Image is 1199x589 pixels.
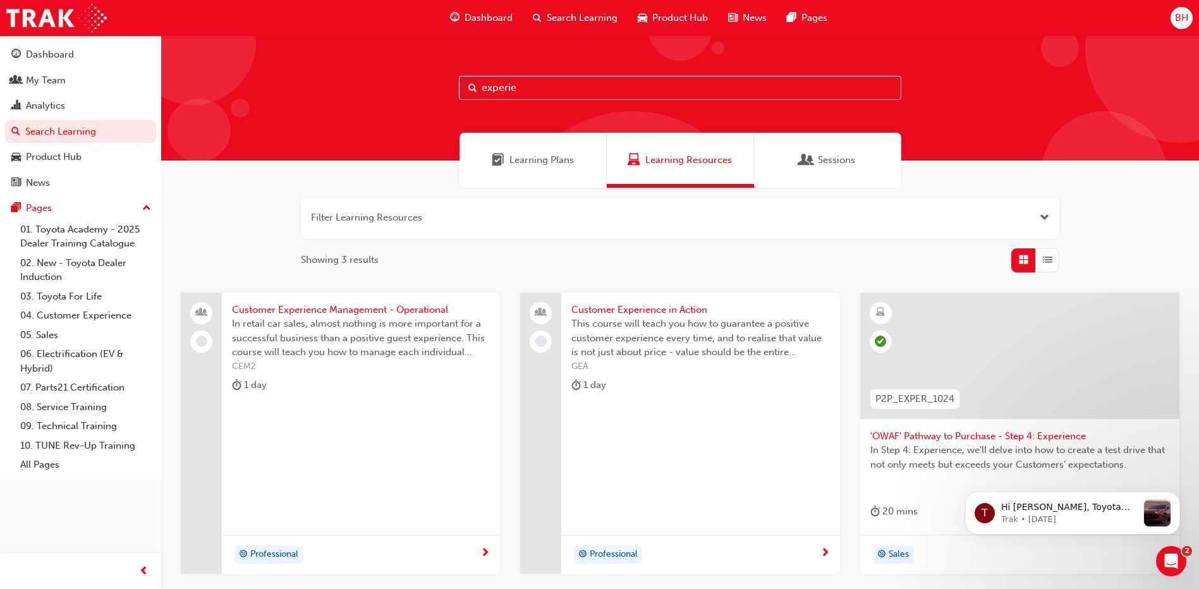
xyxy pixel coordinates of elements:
[250,547,298,562] span: Professional
[11,49,21,61] span: guage-icon
[26,176,50,190] div: News
[142,200,151,217] span: up-icon
[754,133,901,188] a: SessionsSessions
[5,197,156,220] button: Pages
[537,305,545,321] span: people-icon
[520,293,839,574] a: Customer Experience in ActionThis course will teach you how to guarantee a positive customer expe...
[628,153,640,167] span: Learning Resources
[533,10,542,26] span: search-icon
[1171,7,1193,29] button: BH
[11,126,20,138] span: search-icon
[571,317,829,360] span: This course will teach you how to guarantee a positive customer experience every time, and to rea...
[870,504,918,519] div: 20 mins
[509,153,574,167] span: Learning Plans
[301,253,379,267] span: Showing 3 results
[578,547,587,563] span: target-icon
[860,293,1179,574] a: P2P_EXPER_1024'OWAF' Pathway to Purchase - Step 4: ExperienceIn Step 4: Experience, we’ll delve i...
[1019,253,1028,267] span: Grid
[181,293,500,574] a: Customer Experience Management - OperationalIn retail car sales, almost nothing is more important...
[468,81,477,95] span: Search
[777,5,837,31] a: pages-iconPages
[15,398,156,417] a: 08. Service Training
[535,336,547,347] span: learningRecordVerb_NONE-icon
[571,360,829,374] span: GEA
[820,548,830,559] span: next-icon
[26,150,82,164] div: Product Hub
[870,429,1169,444] span: 'OWAF' Pathway to Purchase - Step 4: Experience
[440,5,523,31] a: guage-iconDashboard
[26,99,65,113] div: Analytics
[889,547,909,562] span: Sales
[459,76,901,100] input: Search...
[15,416,156,436] a: 09. Technical Training
[15,253,156,287] a: 02. New - Toyota Dealer Induction
[571,377,606,393] div: 1 day
[875,336,886,347] span: learningRecordVerb_PASS-icon
[571,303,829,317] span: Customer Experience in Action
[15,378,156,398] a: 07. Parts21 Certification
[728,10,738,26] span: news-icon
[232,377,267,393] div: 1 day
[239,547,248,563] span: target-icon
[607,133,754,188] a: Learning ResourcesLearning Resources
[5,43,156,66] a: Dashboard
[232,317,490,360] span: In retail car sales, almost nothing is more important for a successful business than a positive g...
[196,336,207,347] span: learningRecordVerb_NONE-icon
[875,392,954,406] span: P2P_EXPER_1024
[628,5,718,31] a: car-iconProduct Hub
[450,10,460,26] span: guage-icon
[15,287,156,307] a: 03. Toyota For Life
[232,377,241,393] span: duration-icon
[460,133,607,188] a: Learning PlansLearning Plans
[638,10,647,26] span: car-icon
[26,47,74,62] div: Dashboard
[15,344,156,378] a: 06. Electrification (EV & Hybrid)
[5,69,156,92] a: My Team
[571,377,581,393] span: duration-icon
[876,305,885,321] span: learningResourceType_ELEARNING-icon
[26,73,66,88] div: My Team
[480,548,490,559] span: next-icon
[15,306,156,325] a: 04. Customer Experience
[590,547,638,562] span: Professional
[547,11,618,25] span: Search Learning
[946,466,1199,555] iframe: Intercom notifications message
[801,11,827,25] span: Pages
[1043,253,1052,267] span: List
[645,153,732,167] span: Learning Resources
[232,303,490,317] span: Customer Experience Management - Operational
[1040,210,1049,225] button: Open the filter
[139,564,149,580] span: prev-icon
[15,455,156,475] a: All Pages
[718,5,777,31] a: news-iconNews
[523,5,628,31] a: search-iconSearch Learning
[11,75,21,87] span: people-icon
[5,145,156,169] a: Product Hub
[818,153,855,167] span: Sessions
[5,120,156,143] a: Search Learning
[15,436,156,456] a: 10. TUNE Rev-Up Training
[11,100,21,112] span: chart-icon
[15,220,156,253] a: 01. Toyota Academy - 2025 Dealer Training Catalogue
[11,203,21,214] span: pages-icon
[800,153,813,167] span: Sessions
[197,305,206,321] span: people-icon
[870,443,1169,471] span: In Step 4: Experience, we’ll delve into how to create a test drive that not only meets but exceed...
[1175,11,1188,25] span: BH
[743,11,767,25] span: News
[6,4,107,32] img: Trak
[5,171,156,195] a: News
[15,325,156,345] a: 05. Sales
[877,547,886,563] span: target-icon
[5,94,156,118] a: Analytics
[26,201,52,216] div: Pages
[1182,546,1192,556] span: 2
[870,504,880,519] span: duration-icon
